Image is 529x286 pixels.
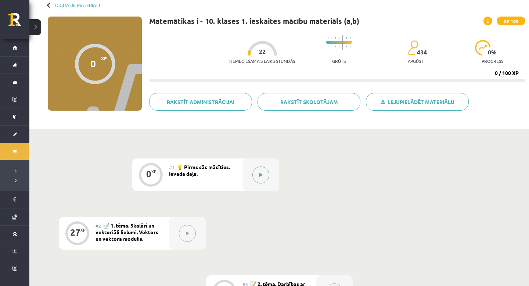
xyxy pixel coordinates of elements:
img: icon-short-line-57e1e144782c952c97e751825c79c345078a6d821885a25fce030b3d8c18986b.svg [328,46,328,47]
div: 0 [146,171,151,177]
p: apgūst [408,58,424,64]
span: XP [101,56,107,61]
a: Digitālie materiāli [55,2,100,8]
span: #1 [169,164,174,170]
img: icon-short-line-57e1e144782c952c97e751825c79c345078a6d821885a25fce030b3d8c18986b.svg [339,37,339,39]
img: icon-short-line-57e1e144782c952c97e751825c79c345078a6d821885a25fce030b3d8c18986b.svg [346,37,347,39]
span: #2 [96,223,101,229]
a: Lejupielādēt materiālu [366,93,469,111]
span: 0 % [488,49,497,56]
div: 27 [70,229,80,236]
img: icon-short-line-57e1e144782c952c97e751825c79c345078a6d821885a25fce030b3d8c18986b.svg [339,46,339,47]
div: 0 [90,58,96,69]
div: XP [80,228,86,232]
p: Nepieciešamais laiks stundās [229,58,295,64]
img: icon-short-line-57e1e144782c952c97e751825c79c345078a6d821885a25fce030b3d8c18986b.svg [335,37,336,39]
img: icon-short-line-57e1e144782c952c97e751825c79c345078a6d821885a25fce030b3d8c18986b.svg [328,37,328,39]
p: Grūts [332,58,346,64]
span: 💡 Pirms sāc mācīties. Ievada daļa. [169,164,230,177]
img: icon-short-line-57e1e144782c952c97e751825c79c345078a6d821885a25fce030b3d8c18986b.svg [350,46,350,47]
span: XP 100 [497,17,525,25]
a: Rīgas 1. Tālmācības vidusskola [8,13,29,31]
h1: Matemātikas i - 10. klases 1. ieskaites mācību materiāls (a,b) [149,17,359,25]
img: icon-short-line-57e1e144782c952c97e751825c79c345078a6d821885a25fce030b3d8c18986b.svg [335,46,336,47]
div: XP [151,169,156,174]
span: 📝 1. tēma. Skalāri un vektoriāli lielumi. Vektors un vektora modulis. [96,222,158,242]
p: progress [482,58,503,64]
img: icon-short-line-57e1e144782c952c97e751825c79c345078a6d821885a25fce030b3d8c18986b.svg [346,46,347,47]
img: icon-progress-161ccf0a02000e728c5f80fcf4c31c7af3da0e1684b2b1d7c360e028c24a22f1.svg [475,40,491,56]
span: 434 [417,49,427,56]
a: Rakstīt skolotājam [258,93,360,111]
img: icon-short-line-57e1e144782c952c97e751825c79c345078a6d821885a25fce030b3d8c18986b.svg [350,37,350,39]
a: Rakstīt administrācijai [149,93,252,111]
img: students-c634bb4e5e11cddfef0936a35e636f08e4e9abd3cc4e673bd6f9a4125e45ecb1.svg [408,40,418,56]
span: 22 [259,48,266,55]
